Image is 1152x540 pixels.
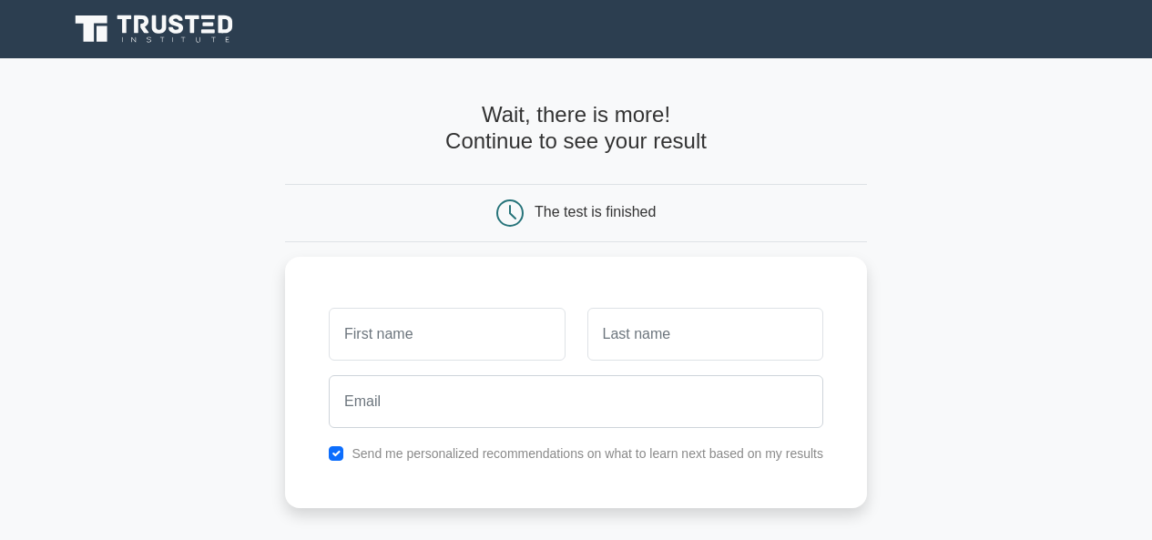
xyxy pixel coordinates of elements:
[535,204,656,219] div: The test is finished
[329,375,823,428] input: Email
[587,308,823,361] input: Last name
[285,102,867,155] h4: Wait, there is more! Continue to see your result
[329,308,565,361] input: First name
[352,446,823,461] label: Send me personalized recommendations on what to learn next based on my results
